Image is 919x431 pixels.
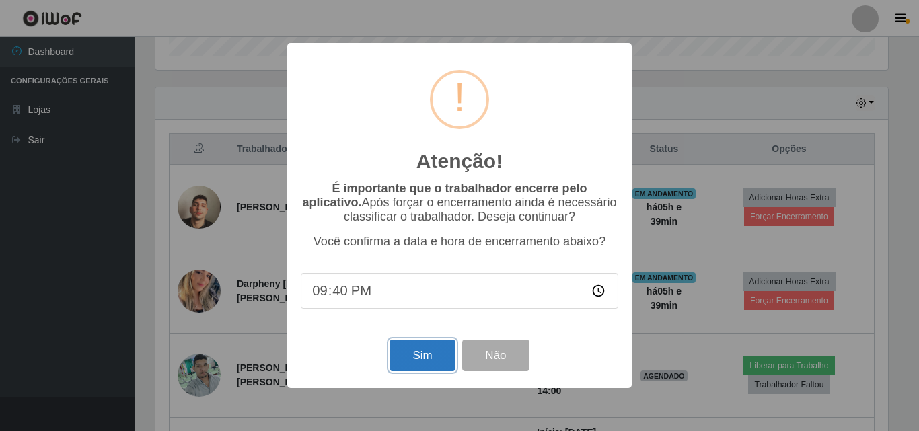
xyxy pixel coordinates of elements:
p: Após forçar o encerramento ainda é necessário classificar o trabalhador. Deseja continuar? [301,182,618,224]
button: Não [462,340,529,371]
button: Sim [390,340,455,371]
h2: Atenção! [416,149,503,173]
b: É importante que o trabalhador encerre pelo aplicativo. [302,182,587,209]
p: Você confirma a data e hora de encerramento abaixo? [301,235,618,249]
